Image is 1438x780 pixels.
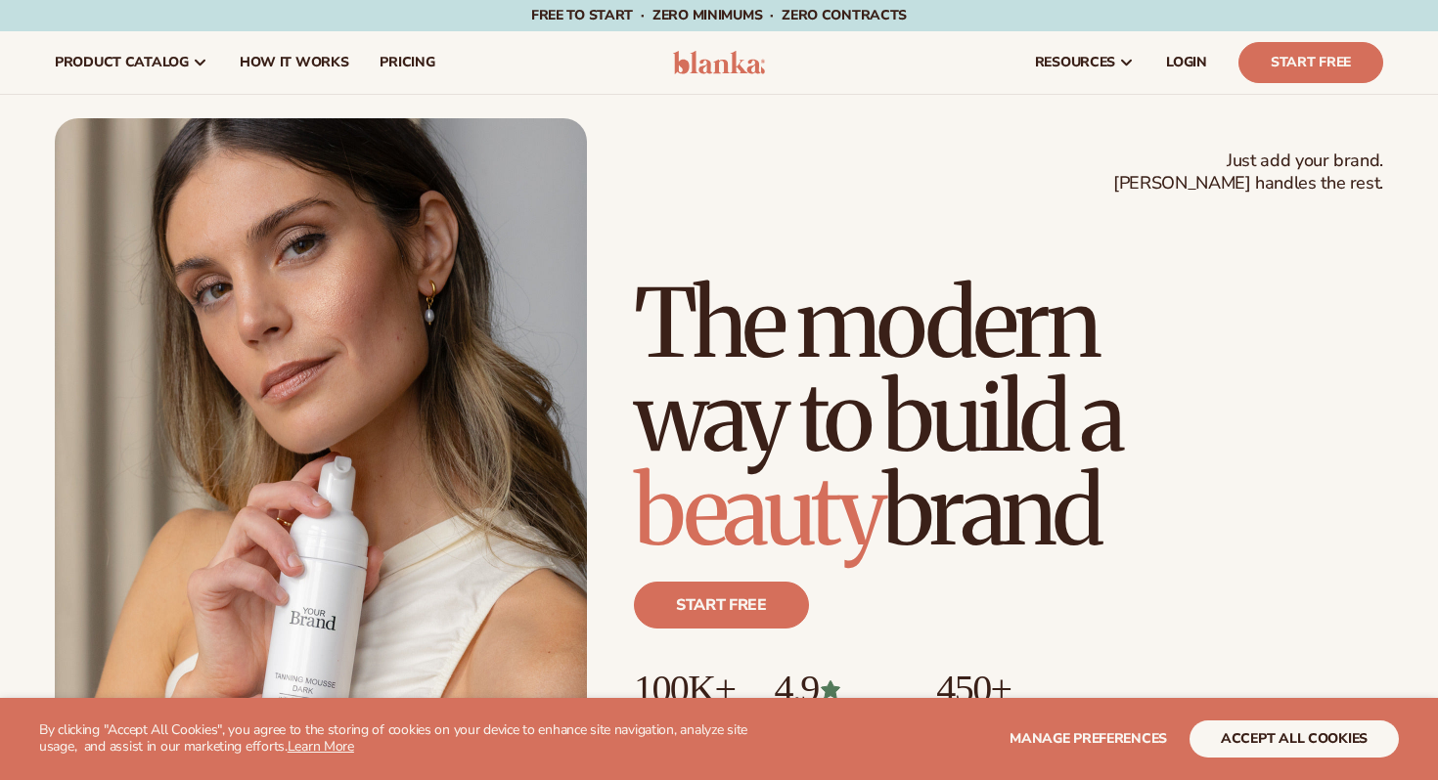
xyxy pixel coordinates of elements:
[634,277,1383,558] h1: The modern way to build a brand
[1010,720,1167,758] button: Manage preferences
[1150,31,1223,94] a: LOGIN
[224,31,365,94] a: How It Works
[1113,150,1383,195] span: Just add your brand. [PERSON_NAME] handles the rest.
[1019,31,1150,94] a: resources
[1010,729,1167,748] span: Manage preferences
[1238,42,1383,83] a: Start Free
[634,453,882,570] span: beauty
[380,55,434,70] span: pricing
[240,55,349,70] span: How It Works
[634,582,809,628] a: Start free
[55,55,189,70] span: product catalog
[1035,55,1115,70] span: resources
[634,668,735,711] p: 100K+
[1190,720,1399,758] button: accept all cookies
[39,722,764,756] p: By clicking "Accept All Cookies", you agree to the storing of cookies on your device to enhance s...
[774,668,897,711] p: 4.9
[288,737,354,756] a: Learn More
[531,6,907,24] span: Free to start · ZERO minimums · ZERO contracts
[39,31,224,94] a: product catalog
[364,31,450,94] a: pricing
[1166,55,1207,70] span: LOGIN
[673,51,766,74] img: logo
[936,668,1084,711] p: 450+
